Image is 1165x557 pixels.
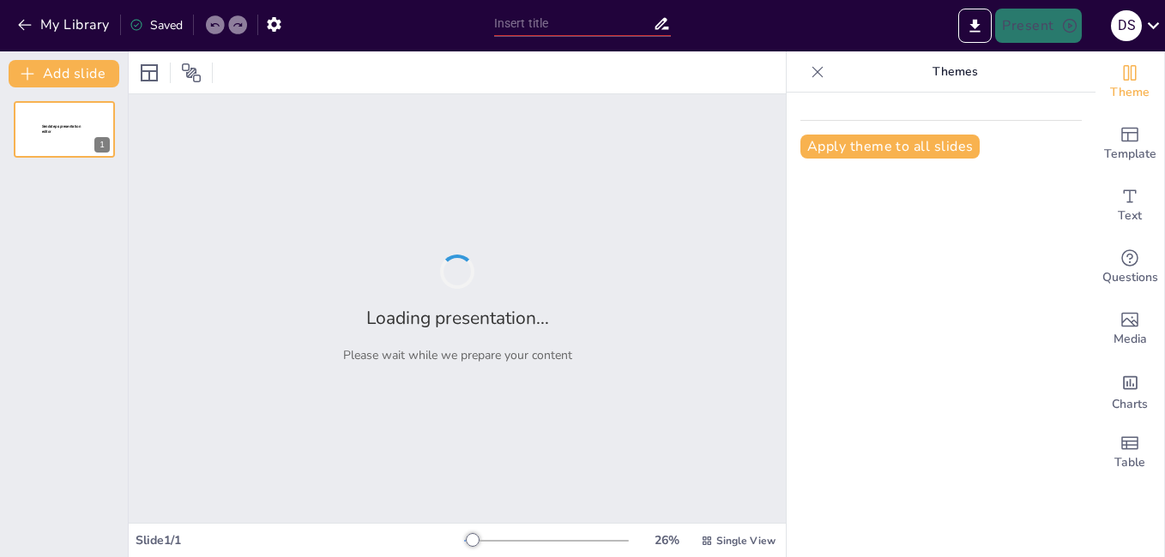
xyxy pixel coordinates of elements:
button: D S [1111,9,1142,43]
div: Saved [130,17,183,33]
div: Layout [136,59,163,87]
span: Sendsteps presentation editor [42,124,81,134]
button: Present [995,9,1081,43]
button: Export to PowerPoint [958,9,992,43]
span: Position [181,63,202,83]
span: Questions [1102,268,1158,287]
button: Add slide [9,60,119,87]
button: My Library [13,11,117,39]
span: Table [1114,453,1145,472]
div: D S [1111,10,1142,41]
div: Slide 1 / 1 [136,532,464,548]
span: Single View [716,534,776,548]
span: Text [1118,207,1142,225]
div: Change the overall theme [1096,51,1164,113]
span: Template [1104,145,1156,164]
div: Get real-time input from your audience [1096,237,1164,298]
span: Charts [1112,395,1148,414]
div: 1 [14,101,115,158]
p: Themes [831,51,1078,93]
div: Add text boxes [1096,175,1164,237]
div: 26 % [646,532,687,548]
div: Add a table [1096,422,1164,483]
button: Apply theme to all slides [800,135,980,159]
p: Please wait while we prepare your content [343,347,572,363]
div: Add charts and graphs [1096,360,1164,422]
div: 1 [94,137,110,153]
span: Theme [1110,83,1150,102]
div: Add ready made slides [1096,113,1164,175]
input: Insert title [494,11,653,36]
div: Add images, graphics, shapes or video [1096,298,1164,360]
span: Media [1114,330,1147,349]
h2: Loading presentation... [366,306,549,330]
